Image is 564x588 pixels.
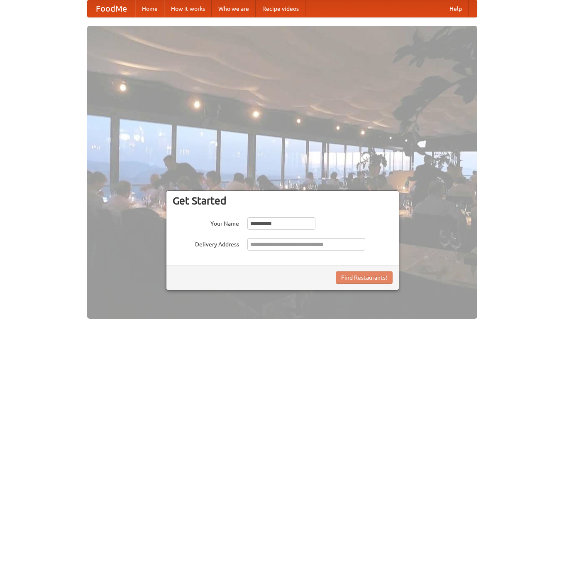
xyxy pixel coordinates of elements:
[173,194,393,207] h3: Get Started
[212,0,256,17] a: Who we are
[135,0,164,17] a: Home
[443,0,469,17] a: Help
[336,271,393,284] button: Find Restaurants!
[173,238,239,248] label: Delivery Address
[256,0,305,17] a: Recipe videos
[164,0,212,17] a: How it works
[173,217,239,228] label: Your Name
[88,0,135,17] a: FoodMe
